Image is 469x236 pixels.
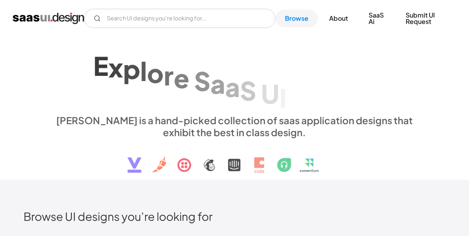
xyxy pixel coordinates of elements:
div: x [108,52,123,83]
a: Submit UI Request [396,6,456,30]
h1: Explore SaaS UI design patterns & interactions. [51,45,418,106]
div: p [123,54,140,84]
form: Email Form [84,9,275,28]
div: E [93,50,108,81]
a: About [320,10,357,27]
div: S [194,65,210,96]
div: o [147,58,164,88]
div: a [210,68,225,99]
a: Browse [275,10,318,27]
div: r [164,60,174,91]
div: [PERSON_NAME] is a hand-picked collection of saas application designs that exhibit the best in cl... [51,114,418,138]
div: a [225,71,240,102]
img: text, icon, saas logo [114,138,355,180]
a: home [13,12,84,25]
input: Search UI designs you're looking for... [84,9,275,28]
div: l [140,56,147,86]
a: SaaS Ai [359,6,394,30]
div: e [174,63,189,93]
div: S [240,75,256,106]
div: I [279,82,287,113]
h2: Browse UI designs you’re looking for [24,209,445,223]
div: U [261,78,279,109]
